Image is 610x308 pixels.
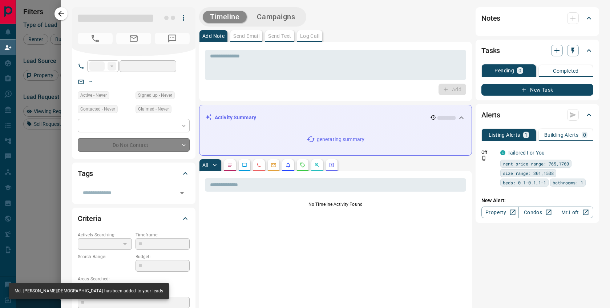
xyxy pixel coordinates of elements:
[556,207,593,218] a: Mr.Loft
[78,165,190,182] div: Tags
[78,260,132,272] p: -- - --
[15,285,163,297] div: Md. [PERSON_NAME][DEMOGRAPHIC_DATA] has been added to your leads
[583,132,586,137] p: 0
[215,114,256,121] p: Activity Summary
[78,210,190,227] div: Criteria
[518,68,521,73] p: 0
[494,68,514,73] p: Pending
[271,162,276,168] svg: Emails
[481,149,496,156] p: Off
[80,92,107,99] span: Active - Never
[256,162,262,168] svg: Calls
[285,162,291,168] svg: Listing Alerts
[300,162,306,168] svg: Requests
[242,162,247,168] svg: Lead Browsing Activity
[250,11,302,23] button: Campaigns
[481,207,519,218] a: Property
[78,138,190,152] div: Do Not Contact
[508,150,545,156] a: Tailored For You
[116,33,151,44] span: No Email
[481,45,500,56] h2: Tasks
[138,105,169,113] span: Claimed - Never
[518,207,556,218] a: Condos
[317,136,364,143] p: generating summary
[481,156,486,161] svg: Push Notification Only
[202,33,225,39] p: Add Note
[89,79,92,84] a: --
[481,109,500,121] h2: Alerts
[503,179,546,186] span: beds: 0.1-0.1,1-1
[78,276,190,282] p: Areas Searched:
[177,188,187,198] button: Open
[314,162,320,168] svg: Opportunities
[205,111,466,124] div: Activity Summary
[481,42,593,59] div: Tasks
[202,163,208,168] p: All
[136,253,190,260] p: Budget:
[329,162,335,168] svg: Agent Actions
[78,33,113,44] span: No Number
[78,168,93,179] h2: Tags
[78,213,101,224] h2: Criteria
[78,232,132,238] p: Actively Searching:
[544,132,579,137] p: Building Alerts
[203,11,247,23] button: Timeline
[80,105,115,113] span: Contacted - Never
[500,150,505,155] div: condos.ca
[553,179,583,186] span: bathrooms: 1
[155,33,190,44] span: No Number
[227,162,233,168] svg: Notes
[138,92,172,99] span: Signed up - Never
[481,12,500,24] h2: Notes
[489,132,520,137] p: Listing Alerts
[205,201,466,208] p: No Timeline Activity Found
[481,84,593,96] button: New Task
[481,106,593,124] div: Alerts
[136,232,190,238] p: Timeframe:
[503,160,569,167] span: rent price range: 765,1760
[503,169,554,177] span: size range: 301,1538
[553,68,579,73] p: Completed
[481,197,593,204] p: New Alert:
[78,253,132,260] p: Search Range:
[525,132,528,137] p: 1
[481,9,593,27] div: Notes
